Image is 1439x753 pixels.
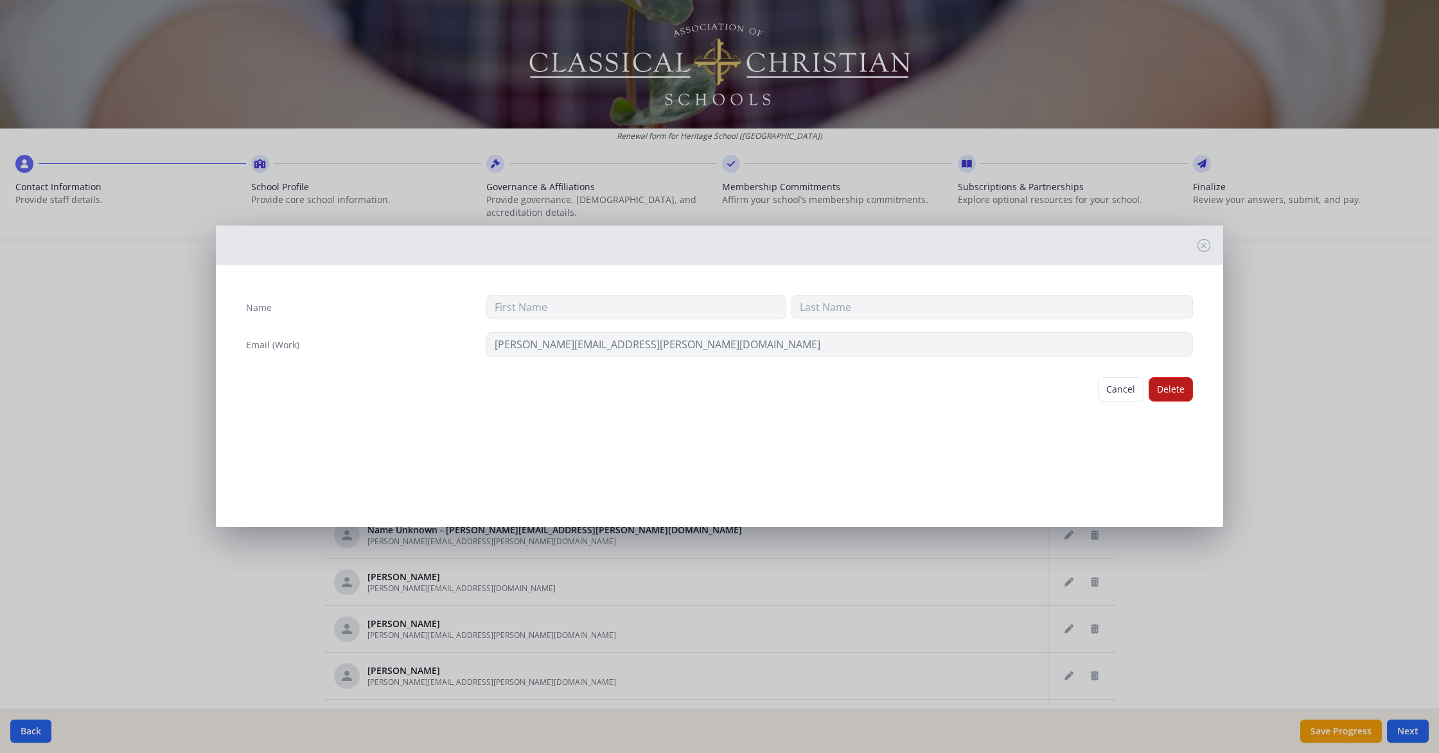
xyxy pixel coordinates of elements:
label: Name [246,301,272,314]
input: contact@site.com [486,332,1194,357]
button: Cancel [1098,377,1143,402]
button: Delete [1149,377,1193,402]
label: Email (Work) [246,339,299,351]
input: Last Name [791,295,1193,319]
input: First Name [486,295,786,319]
